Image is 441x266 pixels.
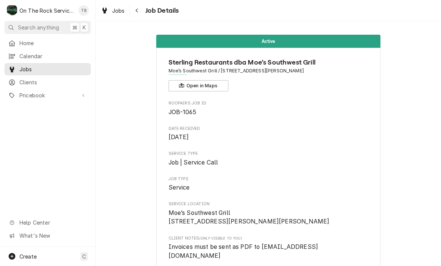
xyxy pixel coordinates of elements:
[169,158,368,167] span: Service Type
[4,89,91,101] a: Go to Pricebook
[4,37,91,49] a: Home
[82,253,86,260] span: C
[199,236,241,240] span: (Only Visible to You)
[169,126,368,132] span: Date Received
[169,151,368,167] div: Service Type
[19,219,86,226] span: Help Center
[169,209,330,225] span: Moe’s Southwest Grill [STREET_ADDRESS][PERSON_NAME][PERSON_NAME]
[19,52,87,60] span: Calendar
[169,108,368,117] span: Roopairs Job ID
[169,126,368,142] div: Date Received
[78,5,89,16] div: Todd Brady's Avatar
[7,5,17,16] div: O
[156,35,380,48] div: Status
[98,4,128,17] a: Jobs
[19,65,87,73] span: Jobs
[19,7,74,15] div: On The Rock Services
[169,184,190,191] span: Service
[19,39,87,47] span: Home
[72,24,77,31] span: ⌘
[169,201,368,207] span: Service Location
[19,91,76,99] span: Pricebook
[4,216,91,229] a: Go to Help Center
[169,100,368,116] div: Roopairs Job ID
[18,24,59,31] span: Search anything
[169,209,368,226] span: Service Location
[19,232,86,240] span: What's New
[83,24,86,31] span: K
[169,183,368,192] span: Job Type
[169,68,368,74] span: Address
[169,159,218,166] span: Job | Service Call
[19,253,37,260] span: Create
[169,109,196,116] span: JOB-1065
[19,78,87,86] span: Clients
[169,235,368,241] span: Client Notes
[262,39,275,44] span: Active
[143,6,179,16] span: Job Details
[169,57,368,91] div: Client Information
[4,50,91,62] a: Calendar
[131,4,143,16] button: Navigate back
[4,76,91,88] a: Clients
[169,133,368,142] span: Date Received
[169,201,368,226] div: Service Location
[169,176,368,192] div: Job Type
[7,5,17,16] div: On The Rock Services's Avatar
[4,229,91,242] a: Go to What's New
[169,57,368,68] span: Name
[169,80,228,91] button: Open in Maps
[4,63,91,75] a: Jobs
[4,21,91,34] button: Search anything⌘K
[169,151,368,157] span: Service Type
[169,176,368,182] span: Job Type
[169,134,189,141] span: [DATE]
[78,5,89,16] div: TB
[169,100,368,106] span: Roopairs Job ID
[112,7,125,15] span: Jobs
